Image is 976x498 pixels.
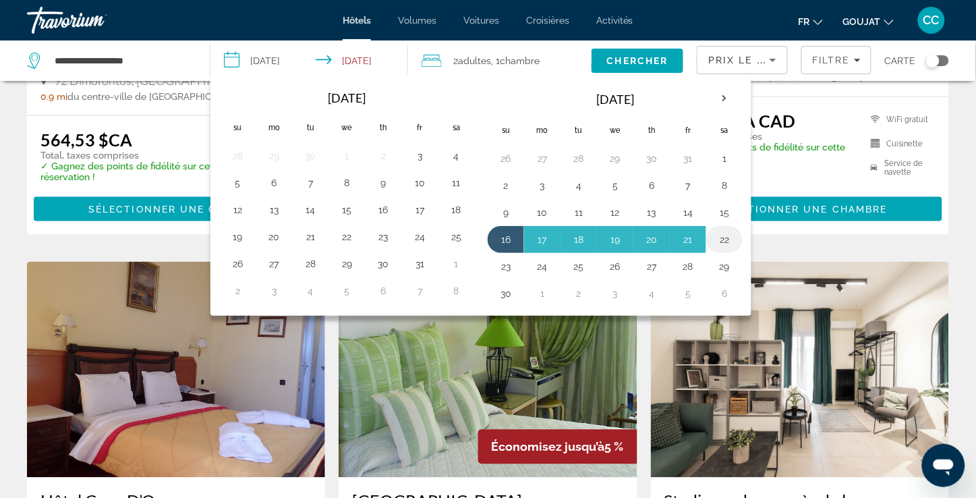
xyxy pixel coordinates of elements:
button: Day 15 [714,203,735,222]
button: Day 12 [227,200,248,219]
button: Day 3 [263,281,285,300]
button: Day 8 [336,173,357,192]
button: Day 4 [641,284,662,303]
span: du centre-ville de [GEOGRAPHIC_DATA] [67,91,243,102]
button: Jour 22 [336,227,357,246]
a: Hôtels [343,15,371,26]
p: ✓ Gagnez des points de fidélité sur cette réservation ! [664,142,854,163]
button: Rechercher [592,49,683,73]
img: Studio moderne près de la Galerie nationale d’Athènes [651,262,949,478]
button: Day 7 [299,173,321,192]
button: Day 4 [299,281,321,300]
font: Service de navette [884,159,936,177]
button: Day 6 [641,176,662,195]
button: Day 7 [409,281,430,300]
button: Day 14 [677,203,699,222]
a: Travorium [27,3,162,38]
input: Rechercher une destination hôtelière [53,51,190,71]
button: Day 9 [495,203,517,222]
span: Prix le plus bas [708,55,814,65]
button: Day 11 [445,173,467,192]
span: Croisières [526,15,569,26]
button: Sélectionner une chambre [34,197,318,221]
button: Jour 20 [263,227,285,246]
ins: 564,53 $CA [40,130,132,150]
font: Cuisinette [887,140,923,148]
button: Jour 26 [604,257,626,276]
div: 5 % [478,430,637,464]
button: Day 6 [372,281,394,300]
button: Jour 16 [495,230,517,249]
span: Sélectionner une chambre [88,204,264,215]
button: Day 5 [336,281,357,300]
mat-select: Trier par [708,52,776,68]
img: Hôtel Cavo D’Oro [27,262,325,478]
button: Day 4 [568,176,590,195]
button: Day 3 [532,176,553,195]
button: Day 14 [299,200,321,219]
button: Jour 22 [714,230,735,249]
button: Day 3 [604,284,626,303]
button: Jour 25 [568,257,590,276]
button: Day 16 [372,200,394,219]
button: Day 15 [336,200,357,219]
button: Day 10 [532,203,553,222]
font: [DATE] [596,92,634,107]
button: Jour 24 [532,257,553,276]
a: Sélectionner une chambre [658,200,942,215]
font: [DATE] [328,90,366,105]
button: Day 27 [532,149,553,168]
button: Day 28 [568,149,590,168]
iframe: Bouton de lancement de la fenêtre de messagerie [922,444,965,487]
button: Day 1 [445,254,467,273]
a: Sélectionner une chambre [34,200,318,215]
font: , 1 [492,55,500,66]
button: Day 6 [263,173,285,192]
button: Menu utilisateur [914,6,949,34]
button: Voyageurs : 2 adultes, 0 enfants [408,40,592,81]
span: Carte [885,51,916,70]
button: Day 31 [409,254,430,273]
button: Jour 24 [409,227,430,246]
button: Day 29 [604,149,626,168]
button: Next month [706,83,743,114]
button: Changer de devise [843,11,894,31]
button: Day 10 [409,173,430,192]
span: Adultes [459,55,492,66]
span: Économisez jusqu’à [492,440,605,454]
button: Day 28 [299,254,321,273]
a: Voitures [463,15,499,26]
button: Jour 21 [299,227,321,246]
button: Jour 27 [641,257,662,276]
button: Day 26 [227,254,248,273]
button: Day 4 [445,146,467,165]
span: Filtre [812,55,851,65]
button: Day 6 [714,284,735,303]
button: Day 12 [604,203,626,222]
p: ✓ Gagnez des points de fidélité sur cette réservation ! [40,161,242,182]
button: Day 29 [336,254,357,273]
button: Day 1 [532,284,553,303]
a: Volumes [398,15,436,26]
button: Day 31 [677,149,699,168]
button: Jour 17 [532,230,553,249]
button: Day 1 [336,146,357,165]
button: Day 5 [604,176,626,195]
span: Activités [596,15,633,26]
button: Day 3 [409,146,430,165]
button: Jour 19 [227,227,248,246]
button: Filtres [801,46,871,74]
table: Right calendar grid [488,83,743,307]
button: Day 9 [372,173,394,192]
button: Day 11 [568,203,590,222]
font: WiFi gratuit [887,115,929,124]
span: Chercher [607,55,668,66]
button: Day 29 [263,146,285,165]
button: Day 2 [227,281,248,300]
button: Day 8 [714,176,735,195]
button: Day 28 [227,146,248,165]
p: Total, taxes comprises [40,150,242,161]
button: Day 8 [445,281,467,300]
